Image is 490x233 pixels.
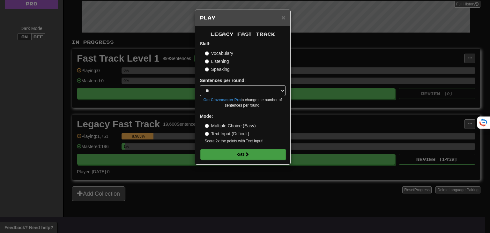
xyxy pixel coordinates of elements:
[200,97,286,108] small: to change the number of sentences per round!
[205,67,209,71] input: Speaking
[205,51,209,56] input: Vocabulary
[211,31,275,37] span: Legacy Fast Track
[205,131,249,137] label: Text Input (Difficult)
[205,139,286,144] small: Score 2x the points with Text Input !
[200,15,286,21] h5: Play
[200,149,286,160] button: Go
[281,14,285,21] span: ×
[281,14,285,21] button: Close
[205,132,209,136] input: Text Input (Difficult)
[205,59,209,64] input: Listening
[204,98,241,102] a: Get Clozemaster Pro
[200,114,213,119] strong: Mode:
[205,123,256,129] label: Multiple Choice (Easy)
[200,41,211,46] strong: Skill:
[205,50,233,56] label: Vocabulary
[205,124,209,128] input: Multiple Choice (Easy)
[200,77,246,84] label: Sentences per round:
[205,66,230,72] label: Speaking
[205,58,229,64] label: Listening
